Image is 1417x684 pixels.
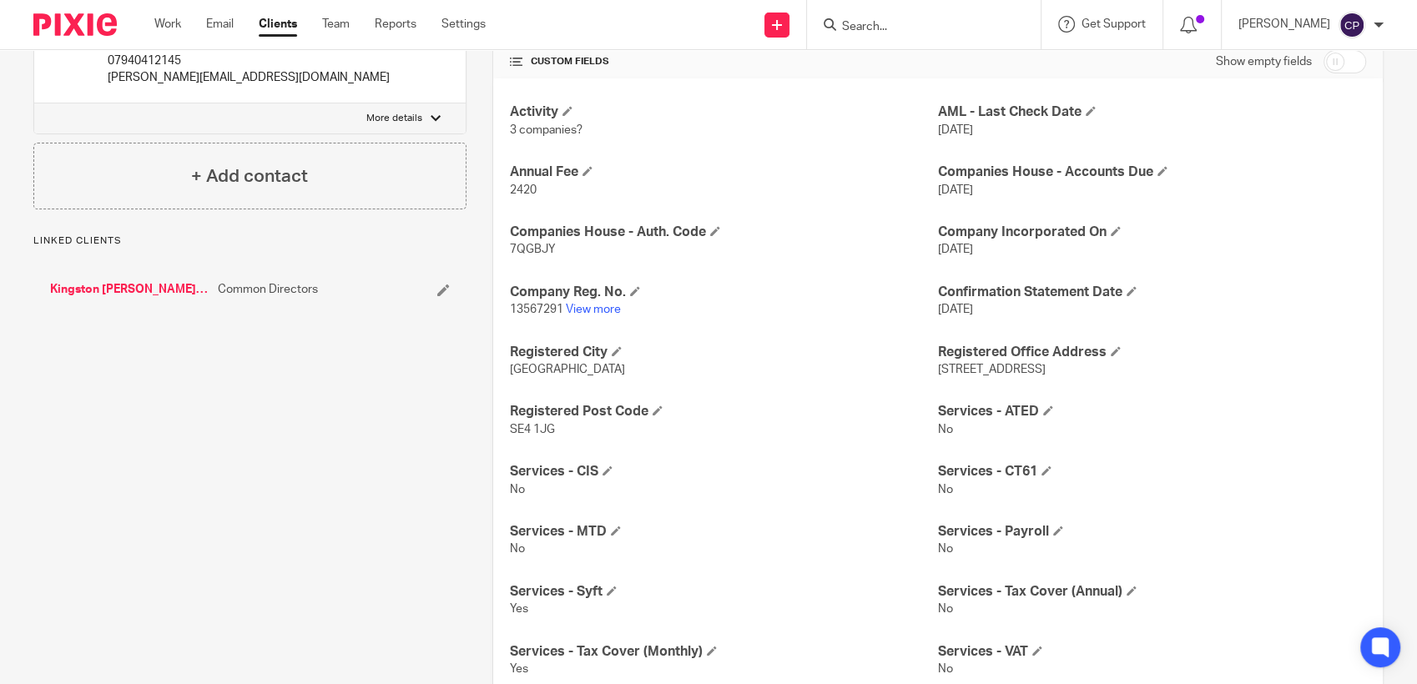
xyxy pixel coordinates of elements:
h4: Services - ATED [938,403,1366,420]
a: Settings [441,16,486,33]
span: [STREET_ADDRESS] [938,364,1046,375]
a: Work [154,16,181,33]
span: 3 companies? [510,124,582,136]
h4: Services - VAT [938,643,1366,661]
span: No [938,663,953,675]
span: No [938,484,953,495]
h4: Registered City [510,344,938,361]
h4: Services - Tax Cover (Monthly) [510,643,938,661]
p: 07940412145 [108,53,390,69]
span: [DATE] [938,244,973,255]
h4: Services - MTD [510,523,938,541]
p: [PERSON_NAME] [1238,16,1330,33]
span: [DATE] [938,304,973,315]
h4: Confirmation Statement Date [938,284,1366,301]
h4: AML - Last Check Date [938,103,1366,121]
span: [DATE] [938,124,973,136]
a: Clients [259,16,297,33]
h4: Activity [510,103,938,121]
span: No [938,424,953,435]
a: Kingston [PERSON_NAME] Holdings Limited [50,281,209,298]
span: No [510,543,525,555]
h4: Companies House - Accounts Due [938,163,1366,181]
h4: Company Reg. No. [510,284,938,301]
span: 13567291 [510,304,563,315]
img: svg%3E [1339,12,1365,38]
h4: Services - CIS [510,463,938,480]
h4: CUSTOM FIELDS [510,55,938,68]
p: [PERSON_NAME][EMAIL_ADDRESS][DOMAIN_NAME] [108,69,390,86]
label: Show empty fields [1216,53,1312,70]
p: Linked clients [33,234,466,248]
h4: Services - Tax Cover (Annual) [938,583,1366,601]
h4: Company Incorporated On [938,224,1366,241]
h4: Annual Fee [510,163,938,181]
h4: Registered Office Address [938,344,1366,361]
span: [GEOGRAPHIC_DATA] [510,364,625,375]
input: Search [840,20,991,35]
h4: + Add contact [191,163,308,189]
p: More details [366,112,422,125]
span: No [510,484,525,495]
h4: Services - Payroll [938,523,1366,541]
img: Pixie [33,13,117,36]
span: Yes [510,603,528,615]
span: 7QGBJY [510,244,556,255]
span: No [938,603,953,615]
span: No [938,543,953,555]
h4: Companies House - Auth. Code [510,224,938,241]
a: Team [322,16,350,33]
span: [DATE] [938,184,973,196]
h4: Services - CT61 [938,463,1366,480]
a: View more [566,304,621,315]
span: Yes [510,663,528,675]
h4: Services - Syft [510,583,938,601]
a: Email [206,16,234,33]
span: 2420 [510,184,537,196]
span: Get Support [1082,18,1146,30]
a: Reports [375,16,416,33]
span: SE4 1JG [510,424,555,435]
span: Common Directors [218,281,318,298]
h4: Registered Post Code [510,403,938,420]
